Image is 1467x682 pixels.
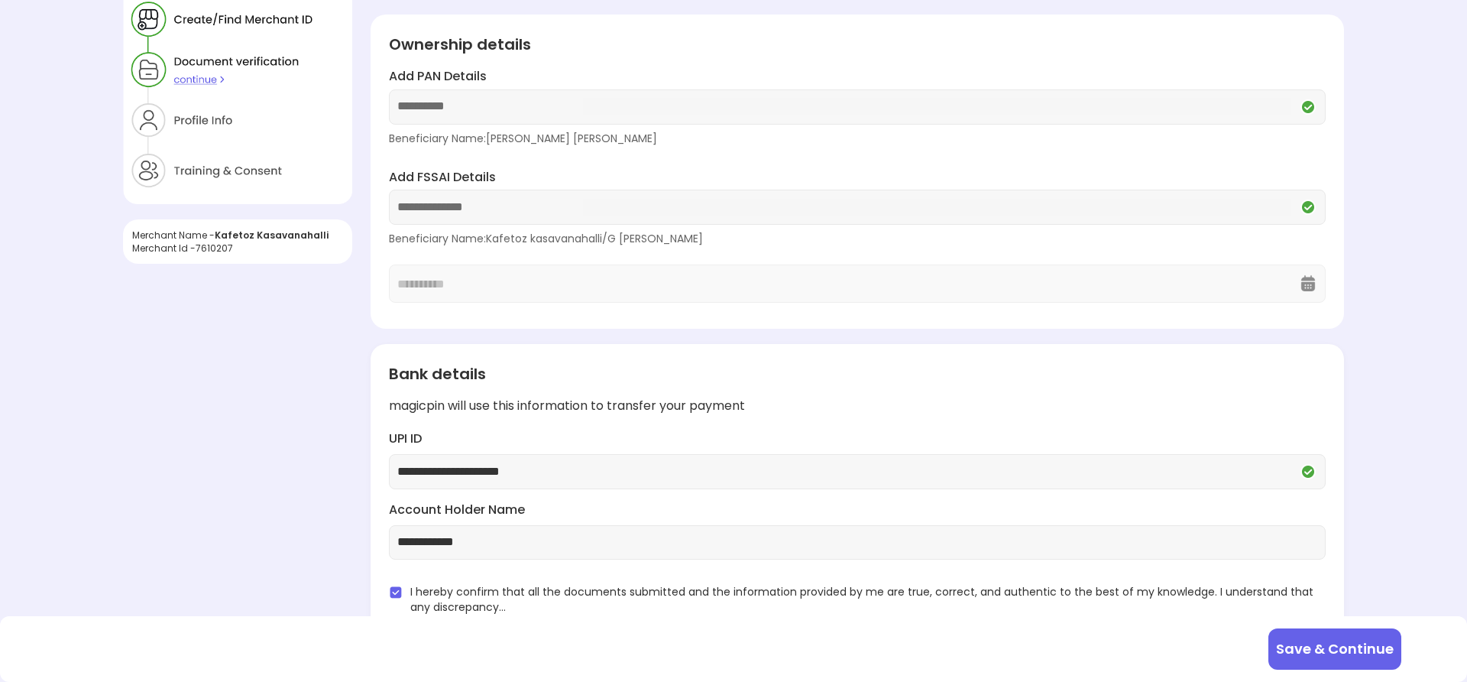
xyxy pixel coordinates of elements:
[389,398,1326,415] div: magicpin will use this information to transfer your payment
[410,584,1326,615] span: I hereby confirm that all the documents submitted and the information provided by me are true, co...
[389,586,403,599] img: checked
[389,231,1326,246] div: Beneficiary Name: Kafetoz kasavanahalli/G [PERSON_NAME]
[132,229,343,242] div: Merchant Name -
[1299,463,1317,481] img: Q2VREkDUCX-Nh97kZdnvclHTixewBtwTiuomQU4ttMKm5pUNxe9W_NURYrLCGq_Mmv0UDstOKswiepyQhkhj-wqMpwXa6YfHU...
[132,242,343,255] div: Merchant Id - 7610207
[389,502,1326,519] label: Account Holder Name
[389,430,1326,448] label: UPI ID
[1268,628,1401,670] button: Save & Continue
[389,33,1326,56] div: Ownership details
[389,131,1326,146] div: Beneficiary Name: [PERSON_NAME] [PERSON_NAME]
[389,68,1326,86] label: Add PAN Details
[215,229,329,242] span: Kafetoz Kasavanahalli
[1299,198,1317,216] img: Q2VREkDUCX-Nh97kZdnvclHTixewBtwTiuomQU4ttMKm5pUNxe9W_NURYrLCGq_Mmv0UDstOKswiepyQhkhj-wqMpwXa6YfHU...
[389,362,1326,385] div: Bank details
[1299,98,1317,116] img: Q2VREkDUCX-Nh97kZdnvclHTixewBtwTiuomQU4ttMKm5pUNxe9W_NURYrLCGq_Mmv0UDstOKswiepyQhkhj-wqMpwXa6YfHU...
[389,169,1326,187] label: Add FSSAI Details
